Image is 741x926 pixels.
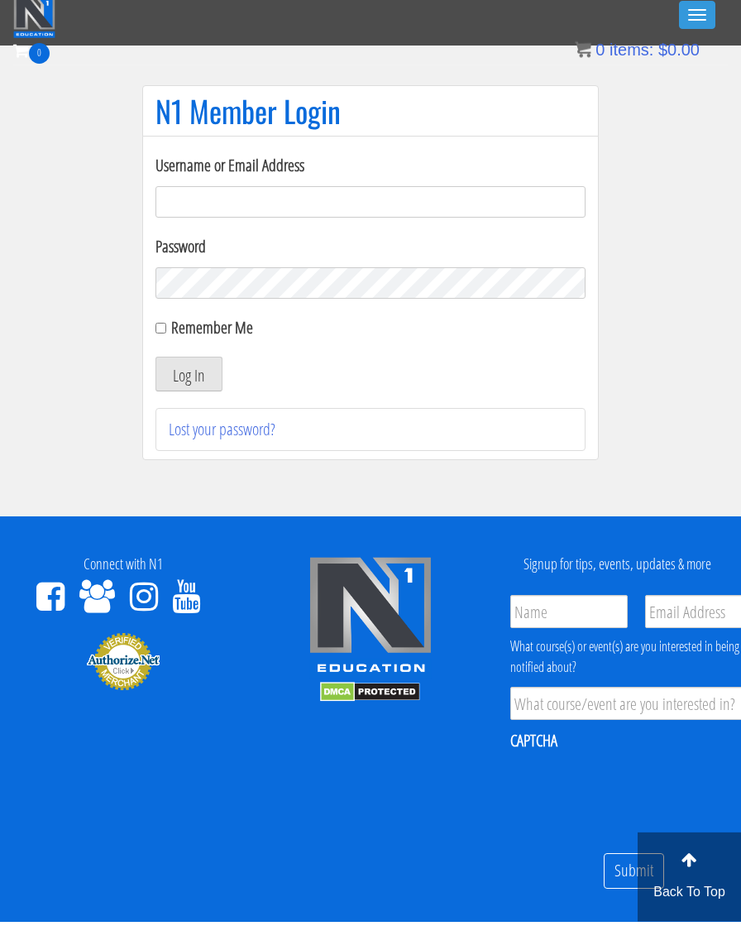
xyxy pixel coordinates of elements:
img: DMCA.com Protection Status [320,686,420,706]
img: Authorize.Net Merchant - Click to Verify [86,636,160,695]
label: CAPTCHA [510,734,557,756]
a: Lost your password? [169,422,275,444]
a: 0 items: $0.00 [575,45,700,63]
input: Name [510,599,628,632]
button: Log In [155,361,222,396]
span: 0 [29,47,50,68]
label: Remember Me [171,320,253,343]
a: 0 [13,43,50,65]
label: Password [155,238,586,263]
label: Username or Email Address [155,157,586,182]
input: Submit [604,857,664,893]
h4: Signup for tips, events, updates & more [506,560,729,577]
span: items: [610,45,653,63]
img: icon11.png [575,46,591,62]
h1: N1 Member Login [155,98,586,132]
span: $ [658,45,667,63]
img: n1-edu-logo [308,560,433,683]
bdi: 0.00 [658,45,700,63]
h4: Connect with N1 [12,560,235,577]
span: 0 [595,45,605,63]
p: Back To Top [638,886,741,906]
img: n1-education [13,1,55,42]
